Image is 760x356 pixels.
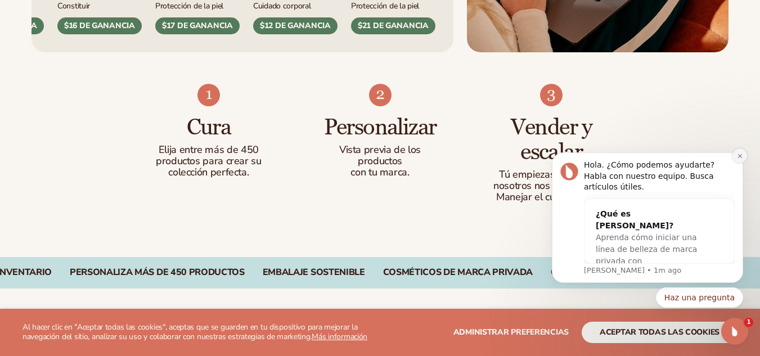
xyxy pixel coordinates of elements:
font: PERSONALIZA MÁS DE 450 PRODUCTOS [70,266,245,278]
font: Constituir [57,1,90,11]
font: COSMÉTICOS DE MARCA PRIVADA [383,266,533,278]
font: EMBALAJE SOSTENIBLE [263,266,365,278]
iframe: Chat en vivo de Intercom [721,318,748,345]
font: Vista previa de los productos [339,143,421,168]
font: Tú empiezas a vender y nosotros nos encargamos. [493,168,609,192]
font: Vender y escalar [511,114,592,166]
font: Protección de la piel [155,1,223,11]
img: Imagen 4 de Shopify [197,84,220,106]
font: Personalizar [324,114,437,141]
iframe: Mensaje de notificaciones del intercomunicador [535,127,760,326]
font: Protección de la piel [351,1,419,11]
button: aceptar todas las cookies [582,322,737,343]
font: $16 DE GANANCIA [64,20,135,31]
button: Administrar preferencias [453,322,569,343]
font: 1 [746,318,751,326]
font: $21 DE GANANCIA [358,20,429,31]
font: Cuidado corporal [253,1,311,11]
img: Imagen 6 de Shopify [540,84,563,106]
font: $17 DE GANANCIA [162,20,233,31]
font: Cura [187,114,231,141]
font: $12 DE GANANCIA [260,20,331,31]
font: Al hacer clic en "Aceptar todas las cookies", aceptas que se guarden en tu dispositivo para mejor... [23,322,357,342]
font: con tu marca. [350,165,409,179]
font: aceptar todas las cookies [600,327,719,337]
font: Elija entre más de 450 productos para crear su colección perfecta. [156,143,262,179]
font: Administrar preferencias [453,327,569,337]
a: Más información [312,331,367,342]
font: Manejar el cumplimiento. [496,190,606,204]
img: Imagen 5 de Shopify [369,84,392,106]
